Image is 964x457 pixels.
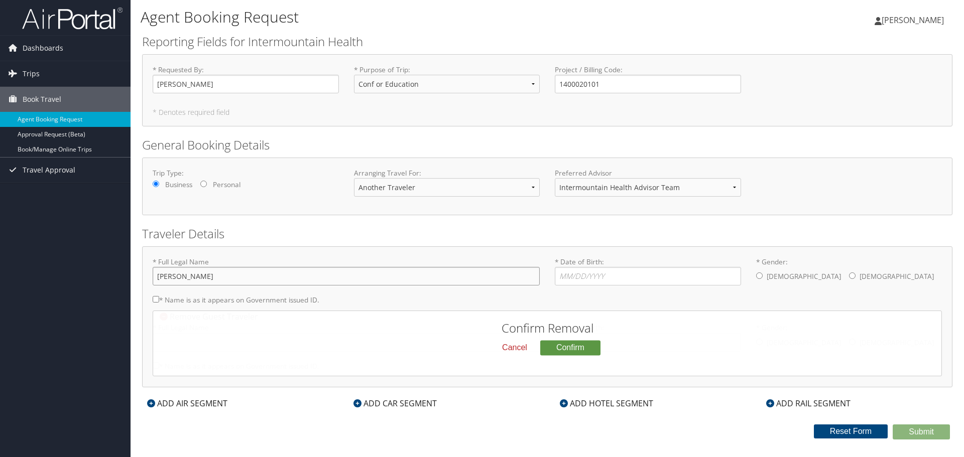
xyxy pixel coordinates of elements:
label: [DEMOGRAPHIC_DATA] [767,267,841,286]
h2: Traveler Details [142,225,952,242]
h1: Agent Booking Request [141,7,683,28]
input: * Gender:[DEMOGRAPHIC_DATA][DEMOGRAPHIC_DATA] [849,272,856,279]
label: * Date of Birth: [555,257,741,285]
input: * Date of Birth: [555,267,741,285]
span: Book Travel [23,87,61,112]
h2: Confirm Removal [350,322,745,334]
button: Submit [893,424,950,439]
label: Preferred Advisor [555,168,741,178]
input: * Gender:[DEMOGRAPHIC_DATA][DEMOGRAPHIC_DATA] [756,272,763,279]
label: * Name is as it appears on Government issued ID. [153,290,319,309]
span: Travel Approval [23,158,75,183]
h2: Reporting Fields for Intermountain Health [142,33,952,50]
input: * Requested By: [153,75,339,93]
div: ADD HOTEL SEGMENT [555,397,658,409]
label: * Full Legal Name [153,257,540,285]
label: * Requested By : [153,65,339,93]
span: Dashboards [23,36,63,61]
label: * Purpose of Trip : [354,65,540,101]
label: Personal [213,180,240,190]
a: [PERSON_NAME] [875,5,954,35]
label: * Gender: [756,257,942,287]
span: [PERSON_NAME] [882,15,944,26]
span: Trips [23,61,40,86]
select: * Purpose of Trip: [354,75,540,93]
input: * Name is as it appears on Government issued ID. [153,296,159,302]
div: ADD AIR SEGMENT [142,397,232,409]
label: Arranging Travel For: [354,168,540,178]
button: Cancel [494,339,535,356]
button: Confirm [540,340,600,355]
label: Project / Billing Code : [555,65,741,93]
input: * Full Legal Name [153,267,540,285]
label: Trip Type: [153,168,339,178]
button: Reset Form [814,424,888,438]
label: [DEMOGRAPHIC_DATA] [860,267,934,286]
div: ADD CAR SEGMENT [348,397,442,409]
h5: * Denotes required field [153,109,942,116]
input: Project / Billing Code: [555,75,741,93]
h2: General Booking Details [142,136,952,154]
div: ADD RAIL SEGMENT [761,397,856,409]
img: airportal-logo.png [22,7,123,30]
label: Business [165,180,192,190]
